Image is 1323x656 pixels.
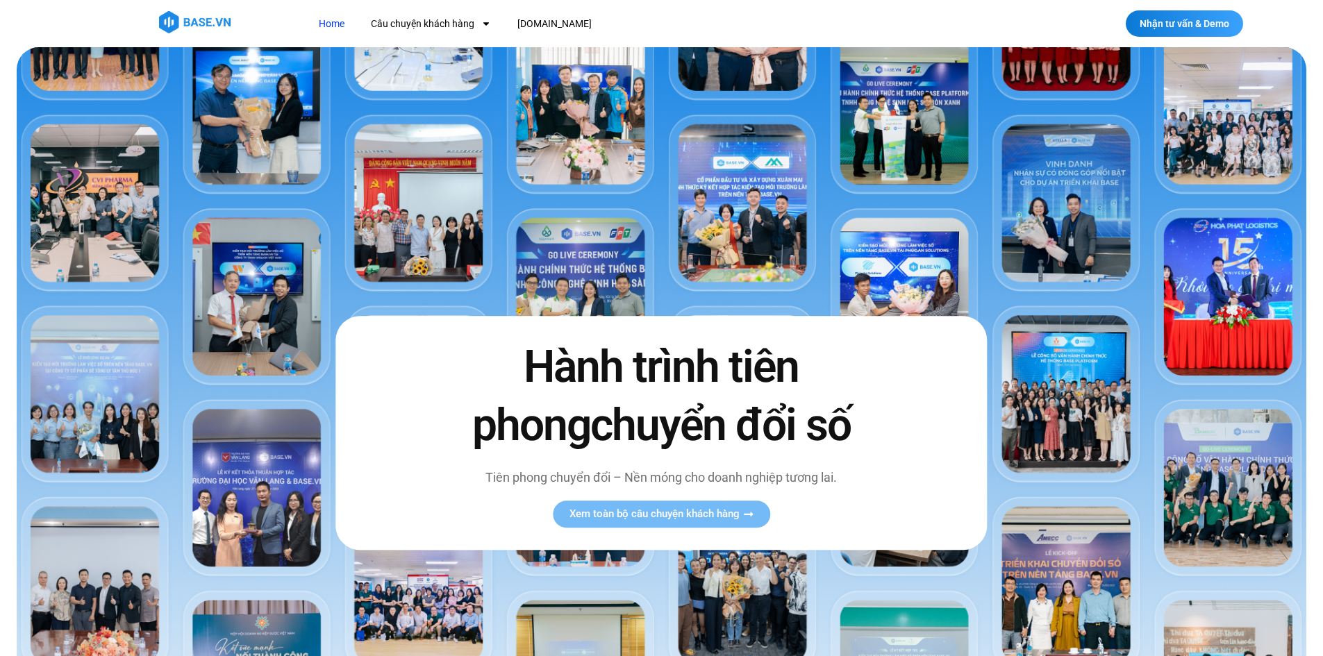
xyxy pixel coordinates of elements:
span: Nhận tư vấn & Demo [1140,19,1229,28]
a: Nhận tư vấn & Demo [1126,10,1243,37]
span: Xem toàn bộ câu chuyện khách hàng [569,509,740,519]
a: Home [308,11,355,37]
span: chuyển đổi số [590,399,851,451]
a: Câu chuyện khách hàng [360,11,501,37]
h2: Hành trình tiên phong [442,339,880,454]
a: [DOMAIN_NAME] [507,11,602,37]
a: Xem toàn bộ câu chuyện khách hàng [553,501,770,528]
p: Tiên phong chuyển đổi – Nền móng cho doanh nghiệp tương lai. [442,468,880,487]
nav: Menu [308,11,847,37]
